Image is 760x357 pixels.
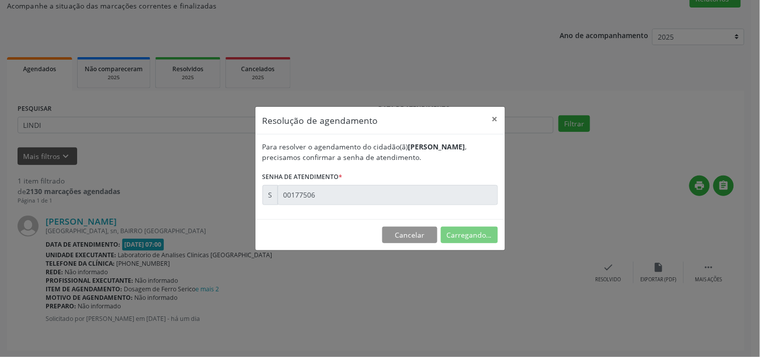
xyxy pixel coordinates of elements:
button: Cancelar [382,227,437,244]
button: Close [485,107,505,131]
button: Carregando... [441,227,498,244]
div: S [263,185,278,205]
b: [PERSON_NAME] [408,142,465,151]
div: Para resolver o agendamento do cidadão(ã) , precisamos confirmar a senha de atendimento. [263,141,498,162]
label: Senha de atendimento [263,169,343,185]
h5: Resolução de agendamento [263,114,378,127]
